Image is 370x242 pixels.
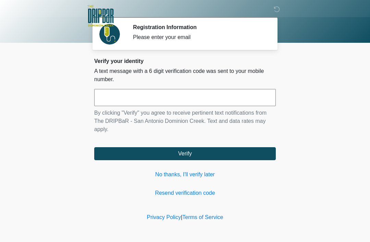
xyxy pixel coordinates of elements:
a: Resend verification code [94,189,276,197]
p: A text message with a 6 digit verification code was sent to your mobile number. [94,67,276,84]
a: Terms of Service [182,214,223,220]
a: Privacy Policy [147,214,181,220]
img: Agent Avatar [99,24,120,44]
div: Please enter your email [133,33,266,41]
p: By clicking "Verify" you agree to receive pertinent text notifications from The DRIPBaR - San Ant... [94,109,276,133]
a: No thanks, I'll verify later [94,170,276,179]
button: Verify [94,147,276,160]
a: | [181,214,182,220]
img: The DRIPBaR - San Antonio Dominion Creek Logo [87,5,114,28]
h2: Verify your identity [94,58,276,64]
